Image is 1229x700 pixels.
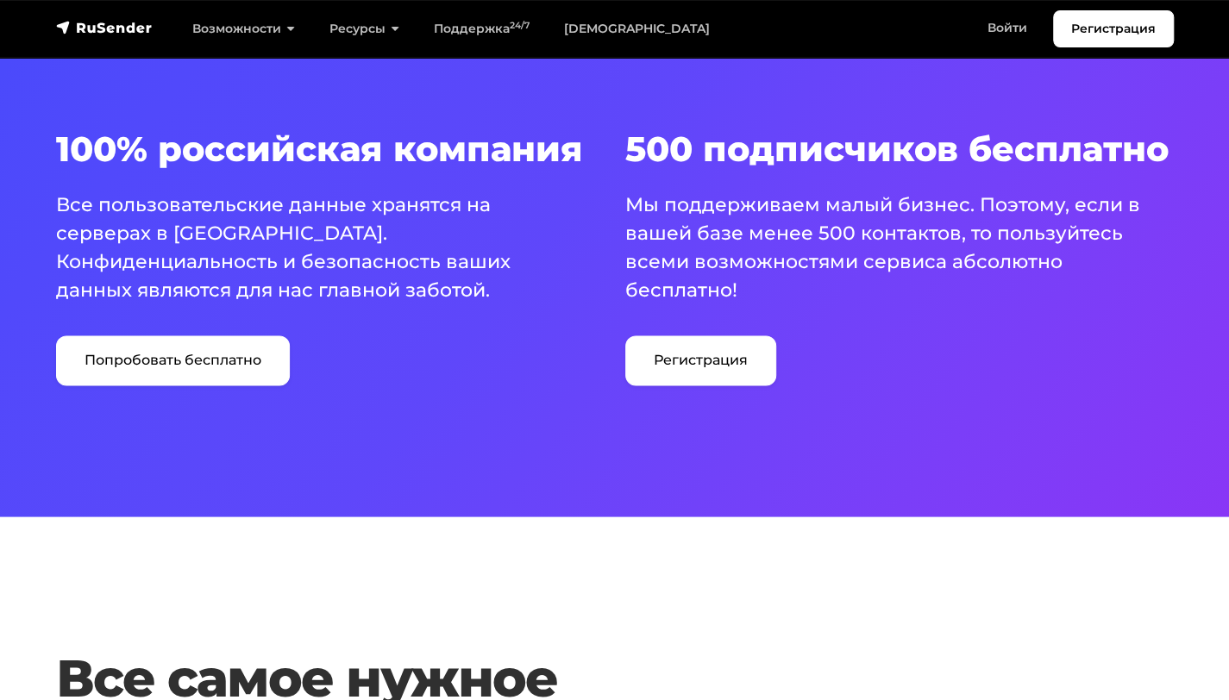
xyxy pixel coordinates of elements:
[56,335,290,385] a: Попробовать бесплатно
[56,191,584,304] p: Все пользовательские данные хранятся на серверах в [GEOGRAPHIC_DATA]. Конфиденциальность и безопа...
[175,11,312,47] a: Возможности
[312,11,417,47] a: Ресурсы
[625,335,776,385] a: Регистрация
[625,191,1153,304] p: Мы поддерживаем малый бизнес. Поэтому, если в вашей базе менее 500 контактов, то пользуйтесь всем...
[417,11,547,47] a: Поддержка24/7
[56,19,153,36] img: RuSender
[625,128,1174,170] h3: 500 подписчиков бесплатно
[510,20,530,31] sup: 24/7
[1053,10,1174,47] a: Регистрация
[970,10,1044,46] a: Войти
[56,128,605,170] h3: 100% российская компания
[547,11,727,47] a: [DEMOGRAPHIC_DATA]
